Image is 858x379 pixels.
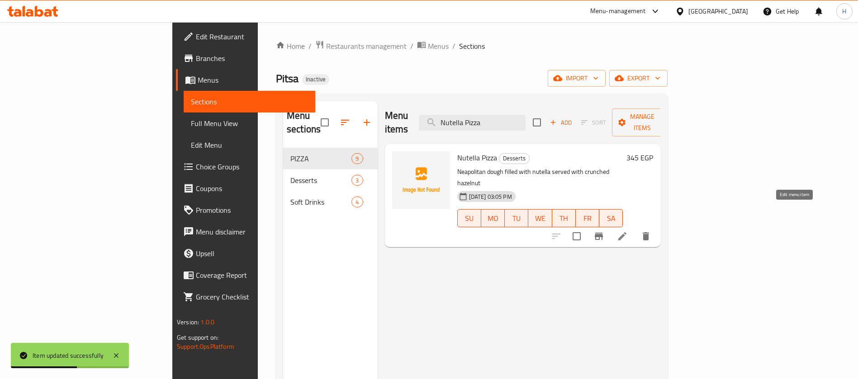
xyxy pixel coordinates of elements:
button: SU [457,209,481,227]
button: export [609,70,668,87]
span: Nutella Pizza [457,151,497,164]
span: Get support on: [177,332,218,343]
button: Add section [356,112,378,133]
span: Inactive [302,75,329,83]
a: Full Menu View [184,112,316,134]
div: Desserts3 [283,169,378,191]
div: items [351,197,363,207]
span: Edit Restaurant [196,31,308,42]
span: Branches [196,53,308,64]
button: TU [505,209,528,227]
span: Desserts [499,153,529,164]
a: Menu disclaimer [176,221,316,243]
span: 4 [352,198,362,206]
div: Item updated successfully [33,351,104,360]
div: Menu-management [590,6,646,17]
span: Sections [191,96,308,107]
span: Manage items [619,111,665,134]
span: H [842,6,846,16]
span: Choice Groups [196,161,308,172]
button: import [548,70,606,87]
span: FR [579,212,596,225]
img: Nutella Pizza [392,151,450,209]
span: Sort sections [334,112,356,133]
a: Edit Menu [184,134,316,156]
span: Select all sections [315,113,334,132]
span: Desserts [290,175,351,186]
button: TH [552,209,576,227]
span: 1.0.0 [200,316,214,328]
a: Promotions [176,199,316,221]
a: Branches [176,47,316,69]
span: import [555,73,598,84]
nav: Menu sections [283,144,378,216]
span: TU [508,212,525,225]
span: TH [556,212,572,225]
a: Support.OpsPlatform [177,341,234,352]
span: Grocery Checklist [196,291,308,302]
a: Edit Restaurant [176,26,316,47]
span: Menus [428,41,449,51]
span: Add item [546,116,575,130]
a: Upsell [176,243,316,264]
li: / [452,41,455,51]
a: Choice Groups [176,156,316,178]
span: [DATE] 03:05 PM [465,192,516,201]
a: Grocery Checklist [176,286,316,308]
div: PIZZA9 [283,148,378,169]
div: items [351,175,363,186]
span: 3 [352,176,362,185]
a: Menus [176,69,316,91]
span: WE [532,212,548,225]
span: Sections [459,41,485,51]
span: Edit Menu [191,140,308,150]
span: Restaurants management [326,41,407,51]
span: MO [485,212,501,225]
span: SA [603,212,619,225]
span: Full Menu View [191,118,308,129]
button: Branch-specific-item [588,225,610,247]
a: Sections [184,91,316,112]
h2: Menu items [385,109,408,136]
span: export [616,73,660,84]
a: Restaurants management [315,40,407,52]
div: Inactive [302,74,329,85]
span: Version: [177,316,199,328]
button: WE [528,209,552,227]
span: Select section first [575,116,612,130]
button: MO [481,209,505,227]
p: Neapolitan dough filled with nutella served with crunched hazelnut [457,166,623,189]
button: Add [546,116,575,130]
div: Soft Drinks4 [283,191,378,213]
span: SU [461,212,478,225]
span: Menus [198,75,308,85]
a: Coupons [176,178,316,199]
div: items [351,153,363,164]
span: Add [549,117,573,128]
span: Coupons [196,183,308,194]
span: Select to update [567,227,586,246]
a: Menus [417,40,449,52]
input: search [419,115,526,131]
span: Soft Drinks [290,197,351,207]
a: Coverage Report [176,264,316,286]
span: Select section [527,113,546,132]
div: [GEOGRAPHIC_DATA] [688,6,748,16]
button: SA [599,209,623,227]
h6: 345 EGP [626,151,653,164]
li: / [410,41,413,51]
span: Upsell [196,248,308,259]
button: delete [635,225,657,247]
button: Manage items [612,108,673,136]
nav: breadcrumb [276,40,668,52]
button: FR [576,209,599,227]
span: Promotions [196,205,308,215]
span: 9 [352,154,362,163]
span: Coverage Report [196,270,308,281]
span: Menu disclaimer [196,226,308,237]
span: PIZZA [290,153,351,164]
